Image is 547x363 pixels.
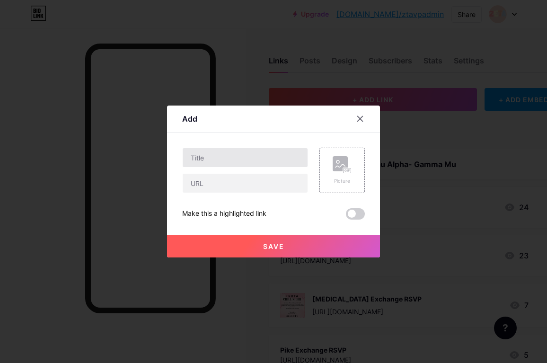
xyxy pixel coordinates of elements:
input: URL [183,174,308,193]
div: Add [182,113,197,124]
div: Picture [333,177,352,185]
button: Save [167,235,380,257]
input: Title [183,148,308,167]
span: Save [263,242,284,250]
div: Make this a highlighted link [182,208,266,220]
